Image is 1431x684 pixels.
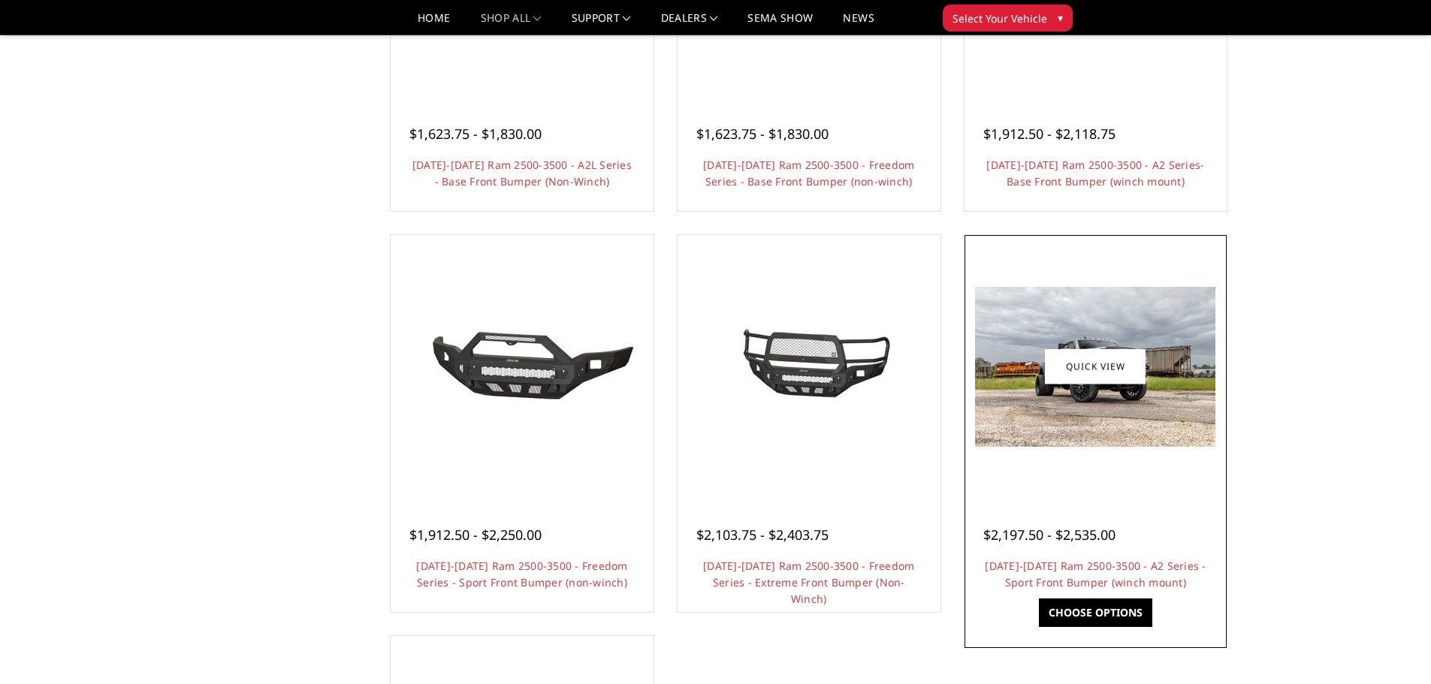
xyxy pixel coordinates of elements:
a: [DATE]-[DATE] Ram 2500-3500 - A2 Series- Base Front Bumper (winch mount) [986,158,1204,188]
span: $1,623.75 - $1,830.00 [409,125,542,143]
a: Dealers [661,13,718,35]
a: Home [418,13,450,35]
a: News [843,13,874,35]
img: 2019-2025 Ram 2500-3500 - Freedom Series - Sport Front Bumper (non-winch) [402,310,642,423]
span: $1,912.50 - $2,250.00 [409,526,542,544]
a: Quick view [1045,349,1146,384]
span: $1,912.50 - $2,118.75 [983,125,1116,143]
a: 2019-2025 Ram 2500-3500 - Freedom Series - Sport Front Bumper (non-winch) Multiple lighting options [394,239,650,494]
span: Select Your Vehicle [952,11,1047,26]
a: 2019-2025 Ram 2500-3500 - Freedom Series - Extreme Front Bumper (Non-Winch) 2019-2025 Ram 2500-35... [681,239,937,494]
span: ▾ [1058,10,1063,26]
span: $2,197.50 - $2,535.00 [983,526,1116,544]
a: Choose Options [1039,598,1152,627]
a: [DATE]-[DATE] Ram 2500-3500 - Freedom Series - Sport Front Bumper (non-winch) [416,559,627,589]
a: [DATE]-[DATE] Ram 2500-3500 - Freedom Series - Extreme Front Bumper (Non-Winch) [703,559,914,606]
a: 2019-2025 Ram 2500-3500 - A2 Series - Sport Front Bumper (winch mount) 2019-2025 Ram 2500-3500 - ... [968,239,1224,494]
a: [DATE]-[DATE] Ram 2500-3500 - A2 Series - Sport Front Bumper (winch mount) [985,559,1206,589]
a: [DATE]-[DATE] Ram 2500-3500 - Freedom Series - Base Front Bumper (non-winch) [703,158,914,188]
span: $2,103.75 - $2,403.75 [696,526,829,544]
button: Select Your Vehicle [943,5,1073,32]
span: $1,623.75 - $1,830.00 [696,125,829,143]
a: SEMA Show [747,13,813,35]
a: [DATE]-[DATE] Ram 2500-3500 - A2L Series - Base Front Bumper (Non-Winch) [412,158,632,188]
iframe: Chat Widget [1356,612,1431,684]
img: 2019-2025 Ram 2500-3500 - A2 Series - Sport Front Bumper (winch mount) [975,287,1215,447]
a: Support [572,13,631,35]
a: shop all [481,13,542,35]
